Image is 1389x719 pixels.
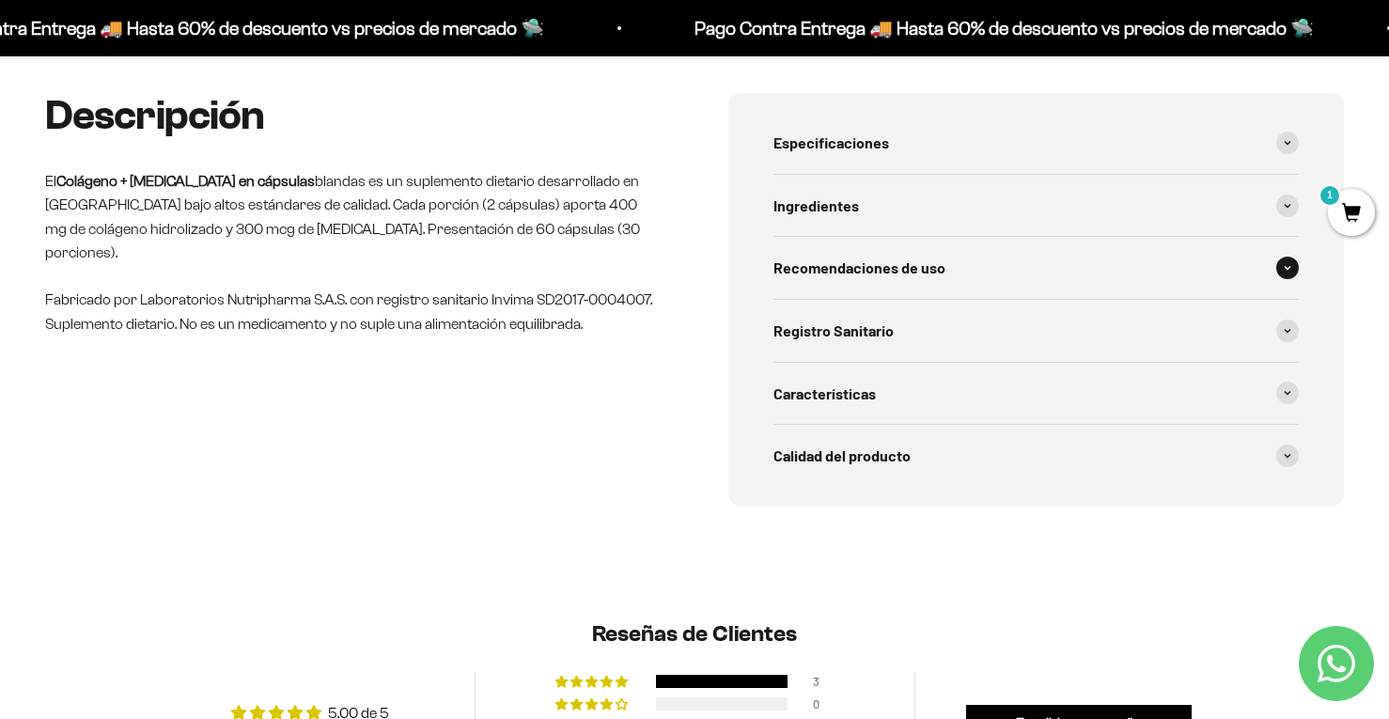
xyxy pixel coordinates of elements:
p: Pago Contra Entrega 🚚 Hasta 60% de descuento vs precios de mercado 🛸 [694,13,1314,43]
strong: Colágeno + [MEDICAL_DATA] en cápsulas [56,173,315,189]
summary: Registro Sanitario [773,300,1299,362]
summary: Especificaciones [773,112,1299,174]
summary: Recomendaciones de uso [773,237,1299,299]
summary: Ingredientes [773,175,1299,237]
div: 3 [813,675,835,688]
h2: Descripción [45,93,661,138]
span: Ingredientes [773,194,859,218]
span: Características [773,382,876,406]
p: Fabricado por Laboratorios Nutripharma S.A.S. con registro sanitario Invima SD2017-0004007. Suple... [45,288,661,336]
h2: Reseñas de Clientes [146,618,1243,650]
span: Registro Sanitario [773,319,894,343]
a: 1 [1328,204,1375,225]
span: Calidad del producto [773,444,911,468]
mark: 1 [1319,184,1341,207]
span: Recomendaciones de uso [773,256,945,280]
div: 100% (3) reviews with 5 star rating [555,675,631,688]
span: Especificaciones [773,131,889,155]
p: El blandas es un suplemento dietario desarrollado en [GEOGRAPHIC_DATA] bajo altos estándares de c... [45,169,661,265]
summary: Características [773,363,1299,425]
summary: Calidad del producto [773,425,1299,487]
